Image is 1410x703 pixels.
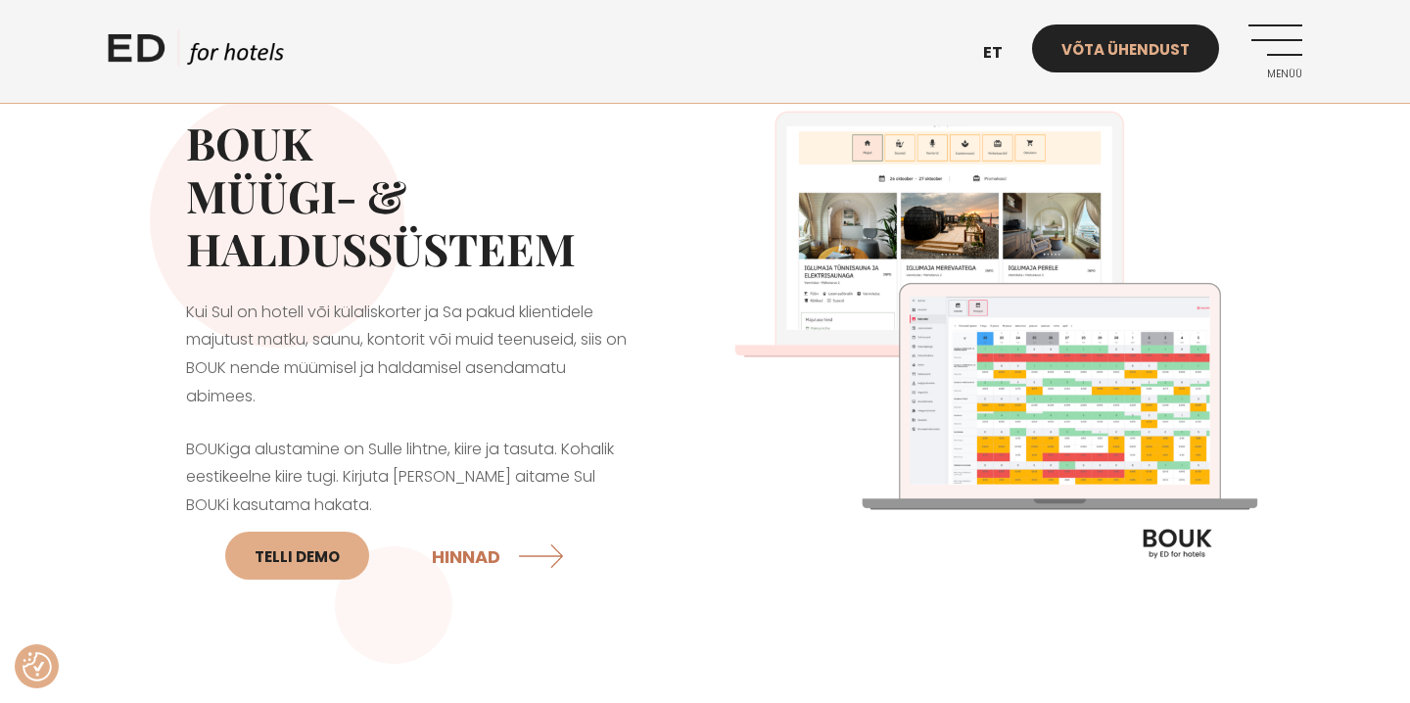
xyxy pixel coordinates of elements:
[973,29,1032,77] a: et
[432,530,569,582] a: HINNAD
[1248,69,1302,80] span: Menüü
[225,532,369,580] a: Telli DEMO
[186,436,627,592] p: BOUKiga alustamine on Sulle lihtne, kiire ja tasuta. Kohalik eestikeelne kiire tugi. Kirjuta [PER...
[23,652,52,681] button: Nõusolekueelistused
[1248,24,1302,78] a: Menüü
[108,29,284,78] a: ED HOTELS
[186,299,627,411] p: Kui Sul on hotell või külaliskorter ja Sa pakud klientidele majutust matku, saunu, kontorit või m...
[186,116,627,274] h2: BOUK MÜÜGI- & HALDUSSÜSTEEM
[23,652,52,681] img: Revisit consent button
[1032,24,1219,72] a: Võta ühendust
